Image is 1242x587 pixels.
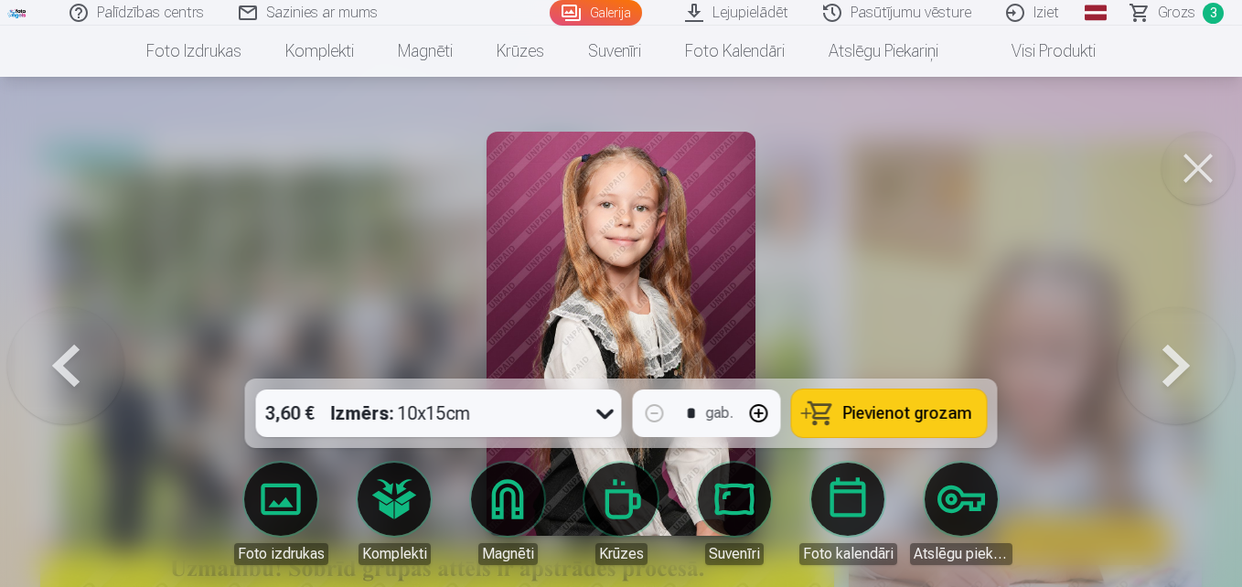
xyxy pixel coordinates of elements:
[797,463,899,565] a: Foto kalendāri
[1203,3,1224,24] span: 3
[359,543,431,565] div: Komplekti
[566,26,663,77] a: Suvenīri
[263,26,376,77] a: Komplekti
[792,390,987,437] button: Pievienot grozam
[683,463,786,565] a: Suvenīri
[376,26,475,77] a: Magnēti
[1158,2,1195,24] span: Grozs
[910,463,1012,565] a: Atslēgu piekariņi
[256,390,324,437] div: 3,60 €
[570,463,672,565] a: Krūzes
[475,26,566,77] a: Krūzes
[799,543,897,565] div: Foto kalendāri
[960,26,1118,77] a: Visi produkti
[331,390,471,437] div: 10x15cm
[910,543,1012,565] div: Atslēgu piekariņi
[705,543,764,565] div: Suvenīri
[478,543,538,565] div: Magnēti
[706,402,733,424] div: gab.
[843,405,972,422] span: Pievienot grozam
[595,543,648,565] div: Krūzes
[663,26,807,77] a: Foto kalendāri
[124,26,263,77] a: Foto izdrukas
[234,543,328,565] div: Foto izdrukas
[331,400,394,426] strong: Izmērs :
[456,463,559,565] a: Magnēti
[807,26,960,77] a: Atslēgu piekariņi
[343,463,445,565] a: Komplekti
[7,7,27,18] img: /fa1
[230,463,332,565] a: Foto izdrukas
